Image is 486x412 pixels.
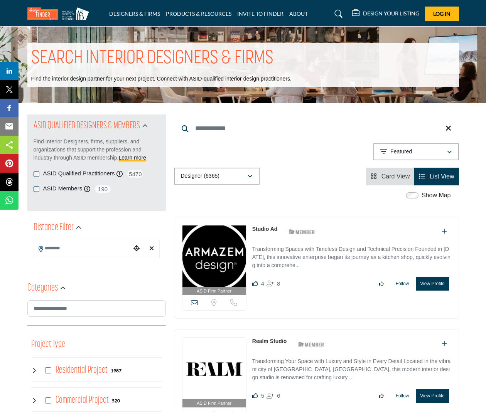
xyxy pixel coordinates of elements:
[45,367,51,373] input: Select Residential Project checkbox
[112,398,120,404] b: 520
[285,227,319,237] img: ASID Members Badge Icon
[182,225,246,287] img: Studio Ad
[119,155,147,161] a: Learn more
[277,392,280,399] span: 6
[146,240,157,257] div: Clear search location
[419,173,454,180] a: View List
[182,338,246,399] img: Realm Studio
[252,225,278,233] p: Studio Ad
[363,10,419,17] h5: DESIGN YOUR LISTING
[327,8,348,20] a: Search
[31,47,273,71] h1: SEARCH INTERIOR DESIGNERS & FIRMS
[252,245,451,271] p: Transforming Spaces with Timeless Design and Technical Precision Founded in [DATE], this innovati...
[34,186,39,192] input: ASID Members checkbox
[252,337,287,345] p: Realm Studio
[109,10,160,17] a: DESIGNERS & FIRMS
[182,338,246,407] a: ASID Firm Partner
[27,281,58,295] h2: Categories
[56,363,108,377] h4: Residential Project: Types of projects range from simple residential renovations to highly comple...
[111,367,121,374] div: 1987 Results For Residential Project
[174,168,260,185] button: Designer (6365)
[252,353,451,383] a: Transforming Your Space with Luxury and Style in Every Detail Located in the vibrant city of [GEO...
[430,173,454,180] span: List View
[442,228,447,235] a: Add To List
[261,280,264,287] span: 4
[45,397,51,404] input: Select Commercial Project checkbox
[267,391,280,400] div: Followers
[267,279,280,288] div: Followers
[252,226,278,232] a: Studio Ad
[414,168,459,185] li: List View
[174,119,459,138] input: Search Keyword
[31,337,65,352] button: Project Type
[381,173,410,180] span: Card View
[94,184,111,194] span: 190
[197,400,231,407] span: ASID Firm Partner
[34,119,140,133] h2: ASID QUALIFIED DESIGNERS & MEMBERS
[43,184,83,193] label: ASID Members
[27,7,93,20] img: Site Logo
[252,338,287,344] a: Realm Studio
[237,10,283,17] a: INVITE TO FINDER
[252,393,258,399] i: Likes
[390,148,412,156] p: Featured
[371,173,410,180] a: View Card
[294,339,329,349] img: ASID Members Badge Icon
[43,169,115,178] label: ASID Qualified Practitioners
[391,277,414,290] button: Follow
[374,389,389,402] button: Like listing
[34,138,160,162] p: Find Interior Designers, firms, suppliers, and organizations that support the profession and indu...
[252,240,451,271] a: Transforming Spaces with Timeless Design and Technical Precision Founded in [DATE], this innovati...
[197,288,231,294] span: ASID Firm Partner
[261,392,264,399] span: 5
[27,300,166,317] input: Search Category
[422,191,451,200] label: Show Map
[56,394,109,407] h4: Commercial Project: Involve the design, construction, or renovation of spaces used for business p...
[373,143,459,160] button: Featured
[182,225,246,295] a: ASID Firm Partner
[416,389,449,403] button: View Profile
[34,241,131,256] input: Search Location
[289,10,308,17] a: ABOUT
[181,172,219,180] p: Designer (6365)
[252,357,451,383] p: Transforming Your Space with Luxury and Style in Every Detail Located in the vibrant city of [GEO...
[352,9,419,18] div: DESIGN YOUR LISTING
[374,277,389,290] button: Like listing
[277,280,280,287] span: 8
[166,10,231,17] a: PRODUCTS & RESOURCES
[112,397,120,404] div: 520 Results For Commercial Project
[391,389,414,402] button: Follow
[433,10,451,17] span: Log In
[416,277,449,291] button: View Profile
[127,169,144,179] span: 5470
[34,171,39,177] input: ASID Qualified Practitioners checkbox
[131,240,142,257] div: Choose your current location
[111,368,121,373] b: 1987
[31,75,292,83] p: Find the interior design partner for your next project. Connect with ASID-qualified interior desi...
[425,7,459,21] button: Log In
[442,340,447,347] a: Add To List
[252,281,258,286] i: Likes
[34,221,74,235] h2: Distance Filter
[366,168,414,185] li: Card View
